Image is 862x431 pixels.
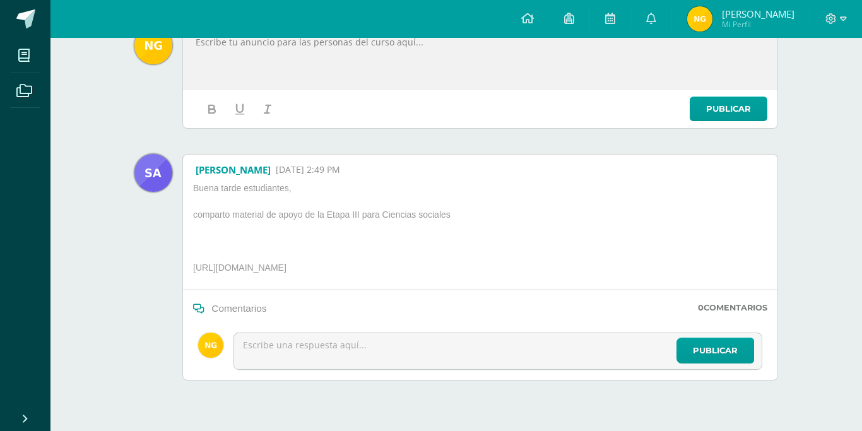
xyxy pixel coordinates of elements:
[196,163,271,176] a: [PERSON_NAME]
[698,303,704,312] strong: 0
[198,333,223,358] img: 6c0e1cec44fe6cbff5fcaa32ce96c56f.png
[698,303,767,312] label: Comentarios
[211,303,266,314] span: Comentarios
[134,27,172,64] img: e72abb66c87b111667a67c4e6de7f201.png
[276,163,340,176] span: [DATE] 2:49 PM
[722,8,794,20] span: [PERSON_NAME]
[188,182,478,199] p: Buena tarde estudiantes,
[722,19,794,30] span: Mi Perfil
[690,97,767,121] a: Publicar
[134,154,172,192] img: baa985483695bf1903b93923a3ee80af.png
[693,339,738,362] span: Publicar
[188,209,478,225] p: comparto material de apoyo de la Etapa III para Ciencias sociales
[188,262,478,278] p: [URL][DOMAIN_NAME]
[687,6,712,32] img: 6c0e1cec44fe6cbff5fcaa32ce96c56f.png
